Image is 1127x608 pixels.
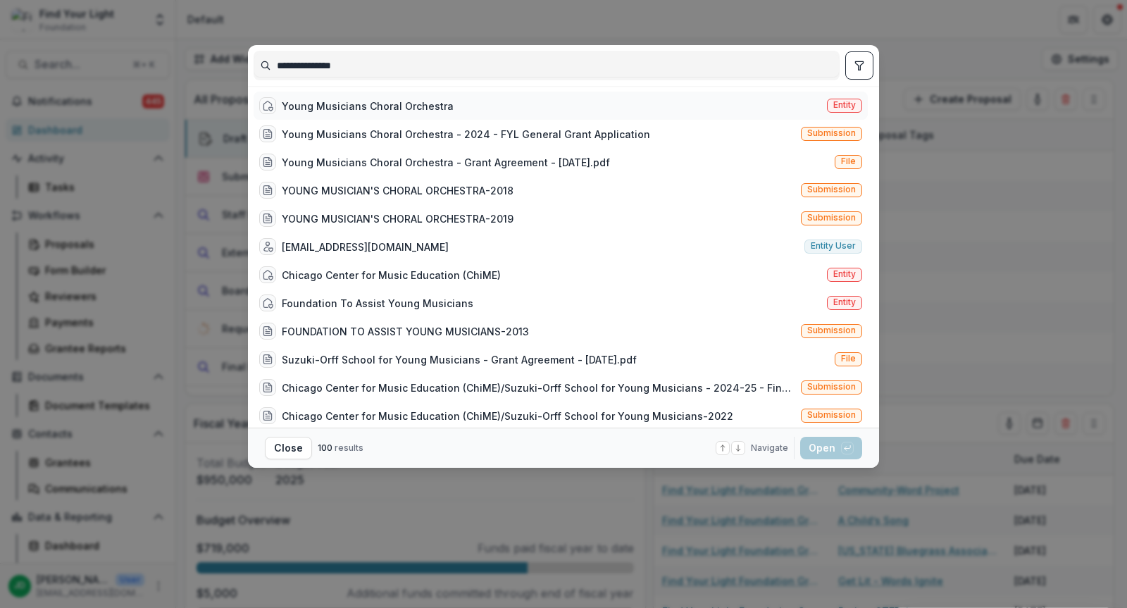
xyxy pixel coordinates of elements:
[282,409,733,423] div: Chicago Center for Music Education (ChiME)/Suzuki-Orff School for Young Musicians-2022
[800,437,862,459] button: Open
[845,51,873,80] button: toggle filters
[807,325,856,335] span: Submission
[841,354,856,364] span: File
[318,442,332,453] span: 100
[807,410,856,420] span: Submission
[833,269,856,279] span: Entity
[807,185,856,194] span: Submission
[282,240,449,254] div: [EMAIL_ADDRESS][DOMAIN_NAME]
[282,99,454,113] div: Young Musicians Choral Orchestra
[282,211,513,226] div: YOUNG MUSICIAN'S CHORAL ORCHESTRA-2019
[282,155,610,170] div: Young Musicians Choral Orchestra - Grant Agreement - [DATE].pdf
[282,296,473,311] div: Foundation To Assist Young Musicians
[807,128,856,138] span: Submission
[335,442,363,453] span: results
[265,437,312,459] button: Close
[282,183,513,198] div: YOUNG MUSICIAN'S CHORAL ORCHESTRA-2018
[807,382,856,392] span: Submission
[833,297,856,307] span: Entity
[282,268,501,283] div: Chicago Center for Music Education (ChiME)
[811,241,856,251] span: Entity user
[833,100,856,110] span: Entity
[282,352,637,367] div: Suzuki-Orff School for Young Musicians - Grant Agreement - [DATE].pdf
[841,156,856,166] span: File
[751,442,788,454] span: Navigate
[807,213,856,223] span: Submission
[282,380,795,395] div: Chicago Center for Music Education (ChiME)/Suzuki-Orff School for Young Musicians - 2024-25 - Fin...
[282,324,529,339] div: FOUNDATION TO ASSIST YOUNG MUSICIANS-2013
[282,127,650,142] div: Young Musicians Choral Orchestra - 2024 - FYL General Grant Application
